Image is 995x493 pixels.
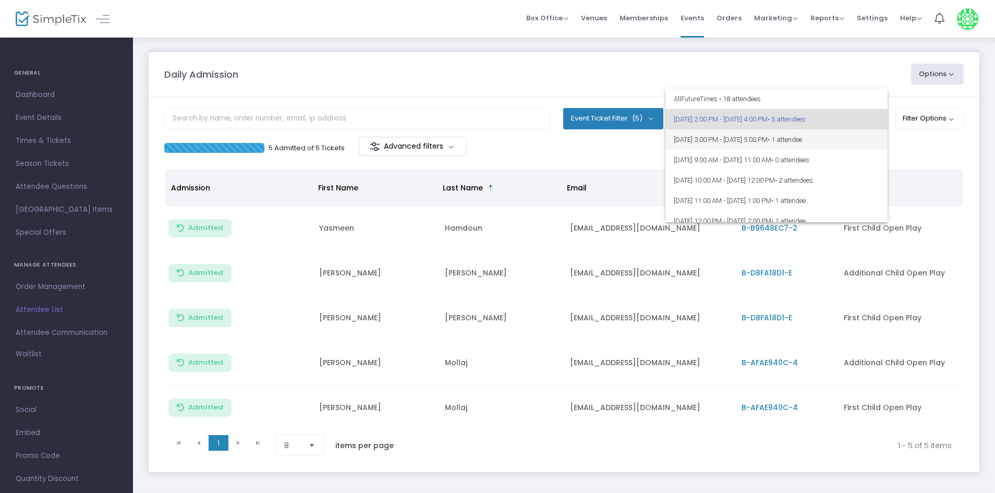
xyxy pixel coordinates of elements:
span: • 1 attendee [771,217,806,225]
span: [DATE] 11:00 AM - [DATE] 1:00 PM [674,190,879,211]
span: [DATE] 3:00 PM - [DATE] 5:00 PM [674,129,879,150]
span: [DATE] 9:00 AM - [DATE] 11:00 AM [674,150,879,170]
span: • 1 attendee [771,197,806,205]
span: • 0 attendees [771,156,809,164]
span: All Future Times • 18 attendees [674,89,879,109]
span: • 1 attendee [768,136,802,143]
span: • 5 attendees [768,115,806,123]
span: [DATE] 2:00 PM - [DATE] 4:00 PM [674,109,879,129]
span: [DATE] 10:00 AM - [DATE] 12:00 PM [674,170,879,190]
span: • 2 attendees [775,176,813,184]
span: [DATE] 12:00 PM - [DATE] 2:00 PM [674,211,879,231]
